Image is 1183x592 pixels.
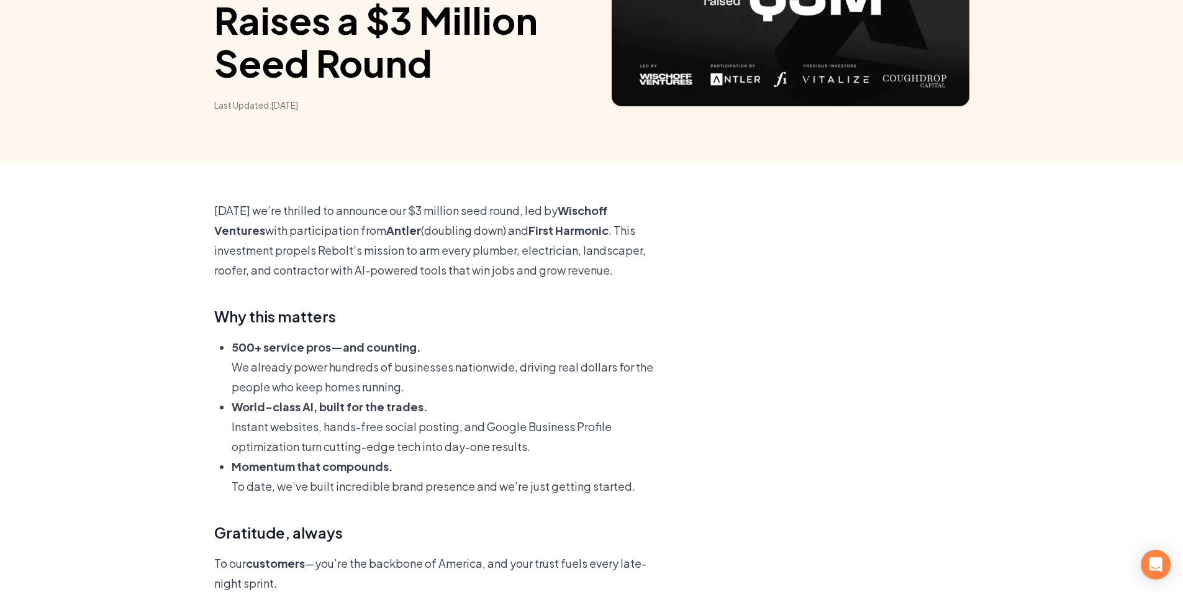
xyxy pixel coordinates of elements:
[528,223,609,237] b: First Harmonic
[232,417,672,457] p: Instant websites, hands-free social posting, and Google Business Profile optimization turn cuttin...
[214,305,672,327] h3: Why this matters
[214,521,672,544] h3: Gratitude, always
[232,340,421,354] b: 500+ service pros—and counting.
[214,99,592,111] time: Last Updated: [DATE]
[232,357,672,397] p: We already power hundreds of businesses nationwide, driving real dollars for the people who keep ...
[246,556,305,570] b: customers
[232,476,672,496] p: To date, we’ve built incredible brand presence and we’re just getting started.
[386,223,421,237] b: Antler
[214,201,672,280] p: [DATE] we’re thrilled to announce our $3 million seed round, led by with participation from (doub...
[1141,550,1171,580] div: Open Intercom Messenger
[232,399,428,414] b: World-class AI, built for the trades.
[232,459,393,473] b: Momentum that compounds.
